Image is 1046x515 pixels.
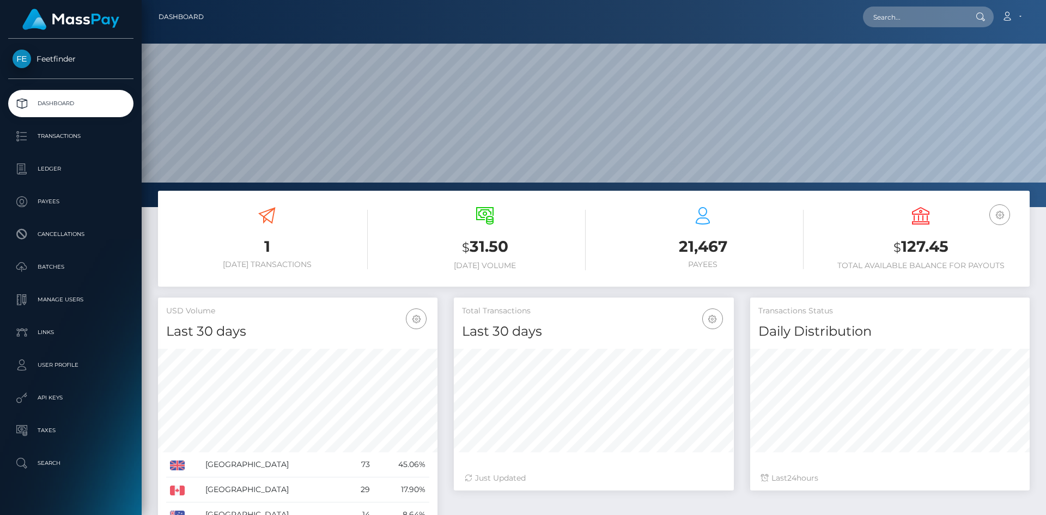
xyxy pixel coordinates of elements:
a: Search [8,450,133,477]
a: Taxes [8,417,133,444]
td: 17.90% [374,477,429,502]
a: Cancellations [8,221,133,248]
p: Transactions [13,128,129,144]
a: Links [8,319,133,346]
h6: Payees [602,260,804,269]
a: Dashboard [159,5,204,28]
div: Last hours [761,472,1019,484]
p: Ledger [13,161,129,177]
p: API Keys [13,390,129,406]
a: Ledger [8,155,133,183]
h3: 127.45 [820,236,1021,258]
p: Manage Users [13,292,129,308]
td: [GEOGRAPHIC_DATA] [202,477,346,502]
h6: [DATE] Volume [384,261,586,270]
small: $ [893,240,901,255]
p: Taxes [13,422,129,439]
td: 29 [347,477,374,502]
input: Search... [863,7,965,27]
h3: 1 [166,236,368,257]
p: Links [13,324,129,341]
a: Payees [8,188,133,215]
div: Just Updated [465,472,722,484]
h5: Total Transactions [462,306,725,317]
h6: [DATE] Transactions [166,260,368,269]
h5: Transactions Status [758,306,1021,317]
h4: Last 30 days [462,322,725,341]
img: GB.png [170,461,185,470]
a: Dashboard [8,90,133,117]
a: User Profile [8,352,133,379]
h6: Total Available Balance for Payouts [820,261,1021,270]
h3: 21,467 [602,236,804,257]
p: Dashboard [13,95,129,112]
td: 73 [347,452,374,477]
td: 45.06% [374,452,429,477]
a: API Keys [8,384,133,411]
h4: Daily Distribution [758,322,1021,341]
h5: USD Volume [166,306,429,317]
a: Batches [8,253,133,281]
img: MassPay Logo [22,9,119,30]
span: 24 [787,473,796,483]
p: Search [13,455,129,471]
p: Payees [13,193,129,210]
a: Transactions [8,123,133,150]
p: Cancellations [13,226,129,243]
span: Feetfinder [8,54,133,64]
h3: 31.50 [384,236,586,258]
h4: Last 30 days [166,322,429,341]
img: Feetfinder [13,50,31,68]
p: Batches [13,259,129,275]
img: CA.png [170,486,185,495]
td: [GEOGRAPHIC_DATA] [202,452,346,477]
a: Manage Users [8,286,133,313]
p: User Profile [13,357,129,373]
small: $ [462,240,470,255]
